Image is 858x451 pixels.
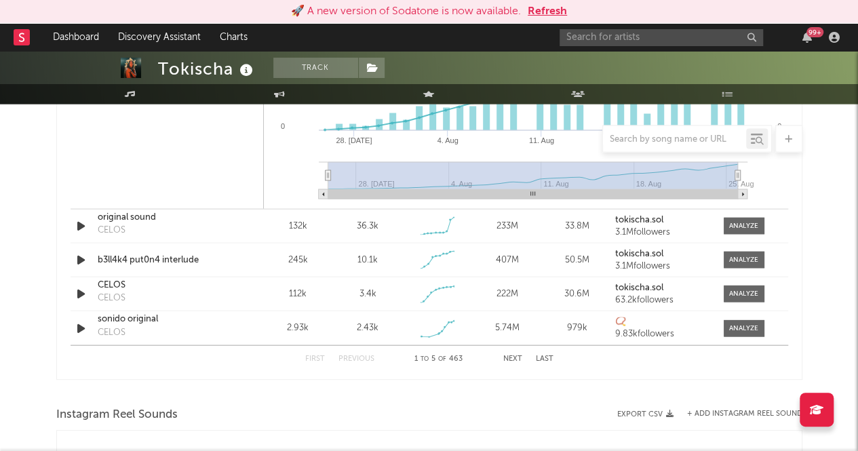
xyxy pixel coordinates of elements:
strong: tokischa.sol [615,216,663,224]
div: 99 + [806,27,823,37]
strong: tokischa.sol [615,283,663,292]
button: Last [536,355,553,363]
strong: 📿 [615,317,626,326]
div: 5.74M [475,321,539,335]
a: 📿 [615,317,709,327]
div: 222M [475,288,539,301]
div: 🚀 A new version of Sodatone is now available. [291,3,521,20]
a: tokischa.sol [615,283,709,293]
div: 979k [545,321,608,335]
input: Search for artists [560,29,763,46]
div: 33.8M [545,220,608,233]
a: CELOS [98,279,239,292]
button: Track [273,58,358,78]
a: original sound [98,211,239,224]
text: 25. Aug [728,180,753,188]
div: 1 5 463 [402,351,476,368]
button: + Add Instagram Reel Sound [687,410,802,418]
div: 2.93k [267,321,330,335]
div: + Add Instagram Reel Sound [674,410,802,418]
div: Tokischa [158,58,256,80]
div: CELOS [98,326,125,340]
button: Next [503,355,522,363]
div: 36.3k [357,220,378,233]
button: Refresh [528,3,567,20]
div: CELOS [98,224,125,237]
div: 63.2k followers [615,296,709,305]
a: Discovery Assistant [109,24,210,51]
div: 10.1k [357,254,378,267]
div: 245k [267,254,330,267]
div: 2.43k [357,321,378,335]
div: CELOS [98,292,125,305]
div: 132k [267,220,330,233]
a: sonido original [98,313,239,326]
button: Export CSV [617,410,674,418]
div: 3.1M followers [615,228,709,237]
div: 407M [475,254,539,267]
a: tokischa.sol [615,216,709,225]
button: Previous [338,355,374,363]
a: Charts [210,24,257,51]
div: 9.83k followers [615,330,709,339]
input: Search by song name or URL [603,134,746,145]
a: tokischa.sol [615,250,709,259]
strong: tokischa.sol [615,250,663,258]
button: First [305,355,325,363]
a: Dashboard [43,24,109,51]
text: 0 [777,122,781,130]
div: 3.1M followers [615,262,709,271]
div: 3.4k [359,288,376,301]
text: 0 [280,122,284,130]
div: 50.5M [545,254,608,267]
div: 30.6M [545,288,608,301]
a: b3ll4k4 put0n4 interlude [98,254,239,267]
span: of [438,356,446,362]
span: Instagram Reel Sounds [56,407,178,423]
button: 99+ [802,32,812,43]
div: 112k [267,288,330,301]
div: 233M [475,220,539,233]
span: to [421,356,429,362]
